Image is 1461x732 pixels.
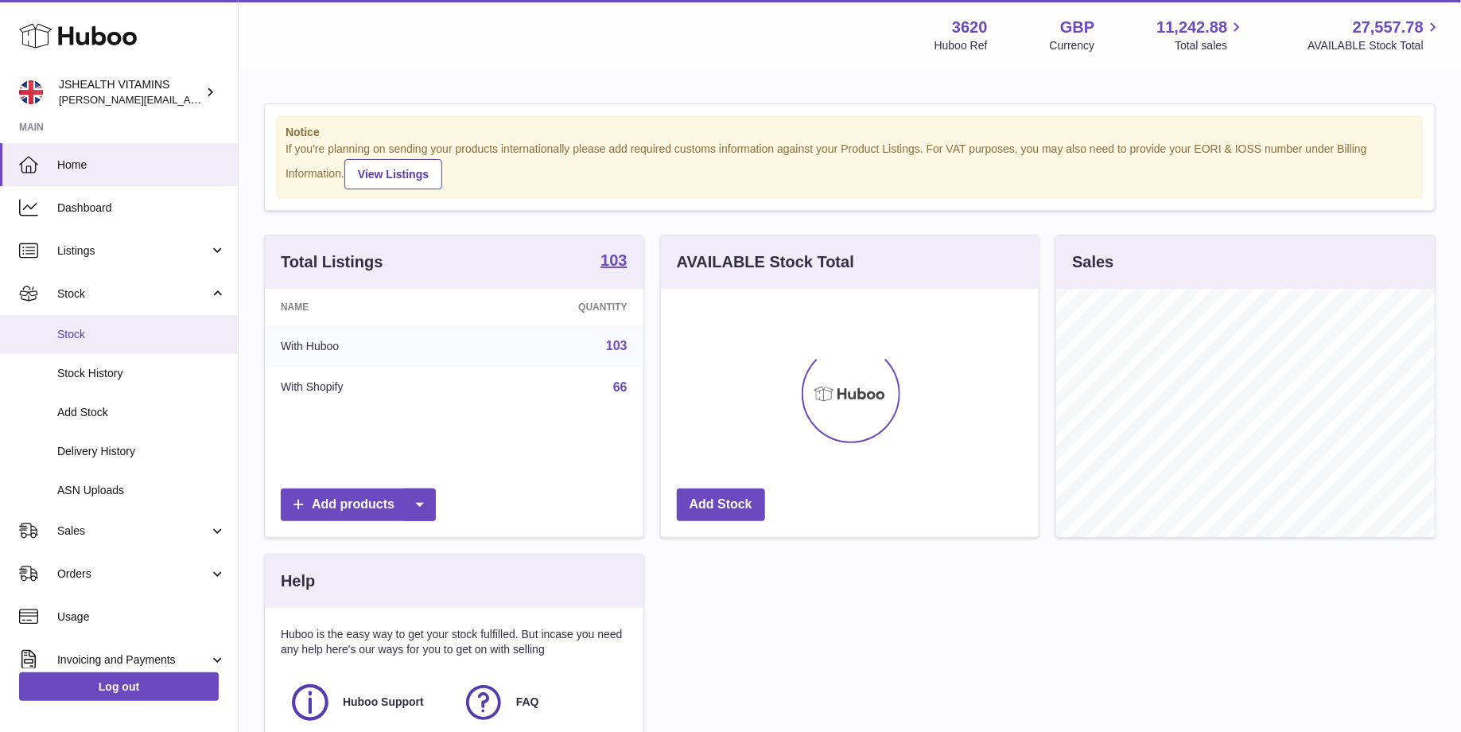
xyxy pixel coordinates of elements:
[57,567,209,582] span: Orders
[1050,38,1095,53] div: Currency
[1308,38,1442,53] span: AVAILABLE Stock Total
[265,289,468,325] th: Name
[677,489,765,521] a: Add Stock
[57,201,226,216] span: Dashboard
[1060,17,1094,38] strong: GBP
[57,444,226,459] span: Delivery History
[57,483,226,498] span: ASN Uploads
[516,695,539,710] span: FAQ
[1175,38,1245,53] span: Total sales
[57,327,226,342] span: Stock
[600,252,627,268] strong: 103
[952,17,988,38] strong: 3620
[19,80,43,104] img: francesca@jshealthvitamins.com
[606,339,628,352] a: 103
[289,681,446,724] a: Huboo Support
[59,77,202,107] div: JSHEALTH VITAMINS
[286,125,1414,140] strong: Notice
[19,672,219,701] a: Log out
[57,158,226,173] span: Home
[265,367,468,408] td: With Shopify
[600,252,627,271] a: 103
[677,251,854,273] h3: AVAILABLE Stock Total
[613,380,628,394] a: 66
[281,251,383,273] h3: Total Listings
[57,286,209,302] span: Stock
[1156,17,1227,38] span: 11,242.88
[1308,17,1442,53] a: 27,557.78 AVAILABLE Stock Total
[286,142,1414,189] div: If you're planning on sending your products internationally please add required customs informati...
[343,695,424,710] span: Huboo Support
[57,366,226,381] span: Stock History
[1072,251,1113,273] h3: Sales
[57,652,209,668] span: Invoicing and Payments
[1156,17,1245,53] a: 11,242.88 Total sales
[57,405,226,420] span: Add Stock
[281,489,436,521] a: Add products
[57,524,209,539] span: Sales
[57,243,209,259] span: Listings
[265,325,468,367] td: With Huboo
[1353,17,1424,38] span: 27,557.78
[281,570,315,592] h3: Help
[462,681,620,724] a: FAQ
[934,38,988,53] div: Huboo Ref
[281,627,628,657] p: Huboo is the easy way to get your stock fulfilled. But incase you need any help here's our ways f...
[344,159,442,189] a: View Listings
[57,609,226,625] span: Usage
[59,93,319,106] span: [PERSON_NAME][EMAIL_ADDRESS][DOMAIN_NAME]
[468,289,643,325] th: Quantity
